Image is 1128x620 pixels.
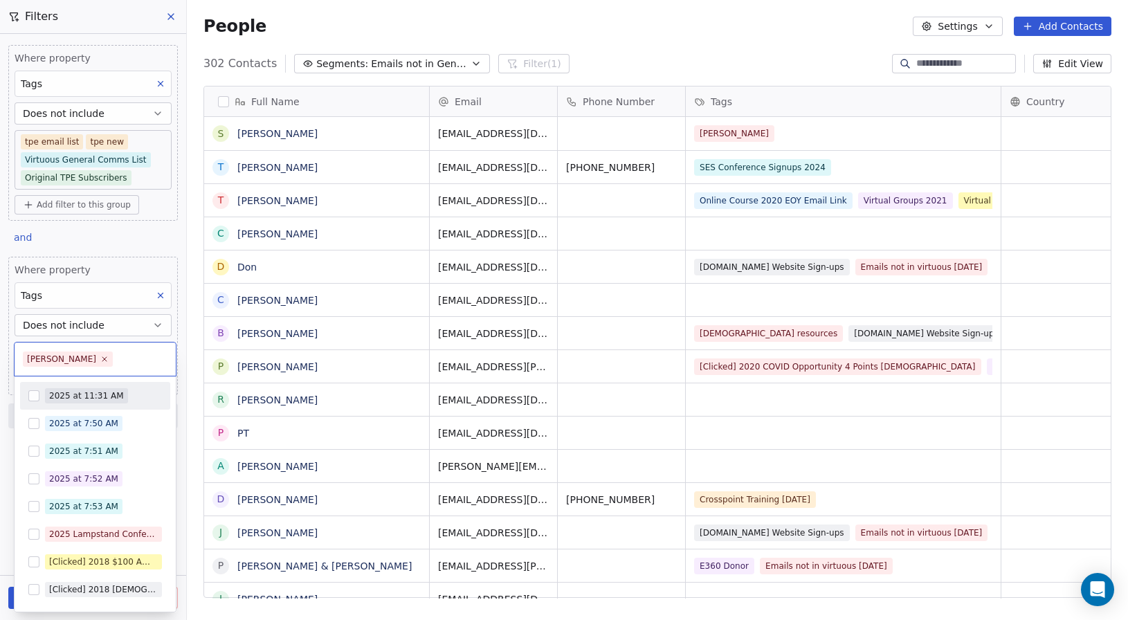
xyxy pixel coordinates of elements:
div: 2025 at 11:31 AM [49,390,124,402]
div: 2025 at 7:51 AM [49,445,118,457]
div: 2025 Lampstand Conference [49,528,158,540]
div: 2025 at 7:50 AM [49,417,118,430]
div: [Clicked] 2018 $100 Amazon Gift Card link [49,556,158,568]
div: 2025 at 7:52 AM [49,473,118,485]
div: [Clicked] 2018 [DEMOGRAPHIC_DATA] Tips End of Year Donate [49,583,158,596]
div: 2025 at 7:53 AM [49,500,118,513]
div: [PERSON_NAME] [27,353,96,365]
